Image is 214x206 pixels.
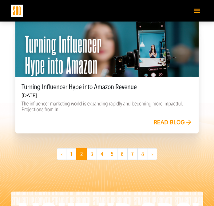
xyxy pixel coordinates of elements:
[76,148,87,160] span: 2
[137,148,148,160] a: 8
[22,83,192,91] h5: Turning Influencer Hype into Amazon Revenue
[107,148,117,160] a: 5
[153,119,192,126] a: Read blog
[117,148,128,160] a: 6
[66,148,77,160] a: 1
[86,148,97,160] a: 3
[57,148,66,160] a: « Previous
[97,148,107,160] a: 4
[127,148,138,160] a: 7
[11,5,23,17] img: Sug
[191,5,203,16] button: Toggle navigation
[22,93,192,98] h6: [DATE]
[22,101,192,113] p: The influencer marketing world is expanding rapidly and becoming more impactful. Projections from...
[148,148,157,160] a: Next »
